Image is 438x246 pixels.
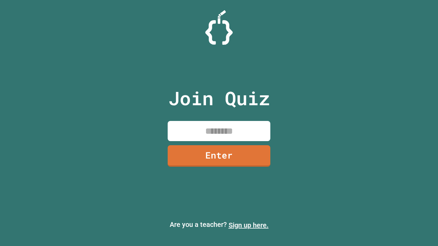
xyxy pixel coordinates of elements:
a: Sign up here. [229,221,269,229]
p: Join Quiz [168,84,270,112]
a: Enter [168,145,270,167]
p: Are you a teacher? [5,219,433,230]
iframe: chat widget [409,219,431,239]
img: Logo.svg [205,10,233,45]
iframe: chat widget [381,189,431,218]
